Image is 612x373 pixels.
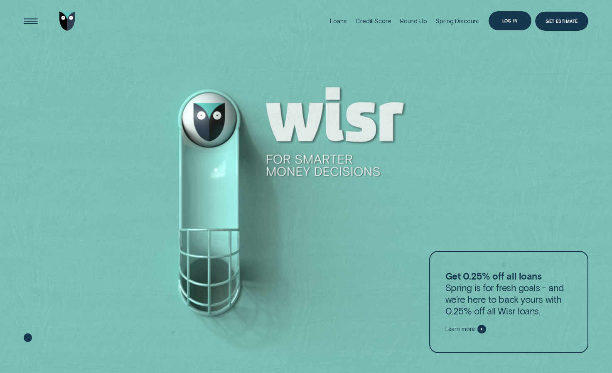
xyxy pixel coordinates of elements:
a: Get 0.25% off all loansSpring is for fresh goals - and we’re here to back yours with 0.25% off al... [429,251,588,353]
button: Open Menu [21,12,40,31]
div: Round Up [400,17,427,25]
a: Get Estimate [535,12,589,31]
div: Loans [330,17,347,25]
div: Log in [502,19,518,23]
span: Learn more [445,326,475,333]
div: Credit Score [356,17,391,25]
button: Log in [489,11,531,30]
div: Spring Discount [436,17,479,25]
strong: Get 0.25% off all loans [445,270,542,282]
img: Wisr [59,12,76,31]
p: Spring is for fresh goals - and we’re here to back yours with 0.25% off all Wisr loans. [445,270,573,317]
